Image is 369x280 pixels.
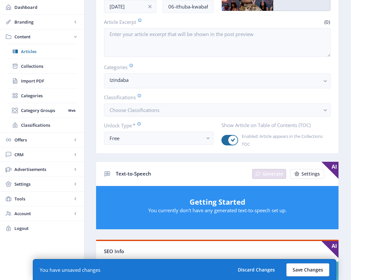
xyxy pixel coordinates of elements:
[104,132,214,145] button: Free
[104,103,331,117] button: Choose Classifications
[7,74,77,88] a: Import PDF
[232,263,281,276] button: Discard Changes
[14,181,72,187] span: Settings
[238,132,331,148] span: Enabled: Article appears in the Collections TOC
[221,122,326,128] label: Show Article on Table of Contents (TOC)
[104,18,215,26] label: Article Excerpt
[40,267,100,273] div: You have unsaved changes
[14,137,72,143] span: Offers
[21,92,77,99] span: Categories
[104,64,325,71] label: Categories
[21,63,77,69] span: Collections
[7,118,77,132] a: Classifications
[14,196,72,202] span: Tools
[21,122,77,128] span: Classifications
[96,161,339,230] app-collection-view: Text-to-Speech
[7,88,77,103] a: Categories
[14,166,72,173] span: Advertisements
[290,169,324,179] button: Settings
[21,78,77,84] span: Import PDF
[147,3,153,10] nb-icon: info
[252,169,286,179] button: Generate
[104,122,208,129] label: Unlock Type
[7,44,77,59] a: Articles
[21,48,77,55] span: Articles
[323,19,331,25] span: (0)
[262,171,283,177] span: Generate
[286,263,329,276] button: Save Changes
[110,76,320,84] nb-select-label: Izindaba
[116,170,151,177] span: Text-to-Speech
[14,225,79,232] span: Logout
[321,162,338,179] span: AI
[14,33,72,40] span: Content
[286,169,324,179] a: New page
[104,94,325,101] label: Classifications
[104,73,331,88] button: Izindaba
[103,196,332,207] h5: Getting Started
[7,103,77,118] a: Category GroupsWeb
[14,210,72,217] span: Account
[21,107,66,114] span: Category Groups
[14,4,79,10] span: Dashboard
[110,134,203,142] div: Free
[66,107,77,114] nb-badge: Web
[248,169,286,179] a: New page
[7,59,77,73] a: Collections
[104,248,124,254] span: SEO Info
[14,19,72,25] span: Branding
[103,207,332,214] p: You currently don't have any generated text-to-speech set up.
[110,107,159,113] span: Choose Classifications
[14,151,72,158] span: CRM
[301,171,320,177] span: Settings
[321,241,338,258] span: AI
